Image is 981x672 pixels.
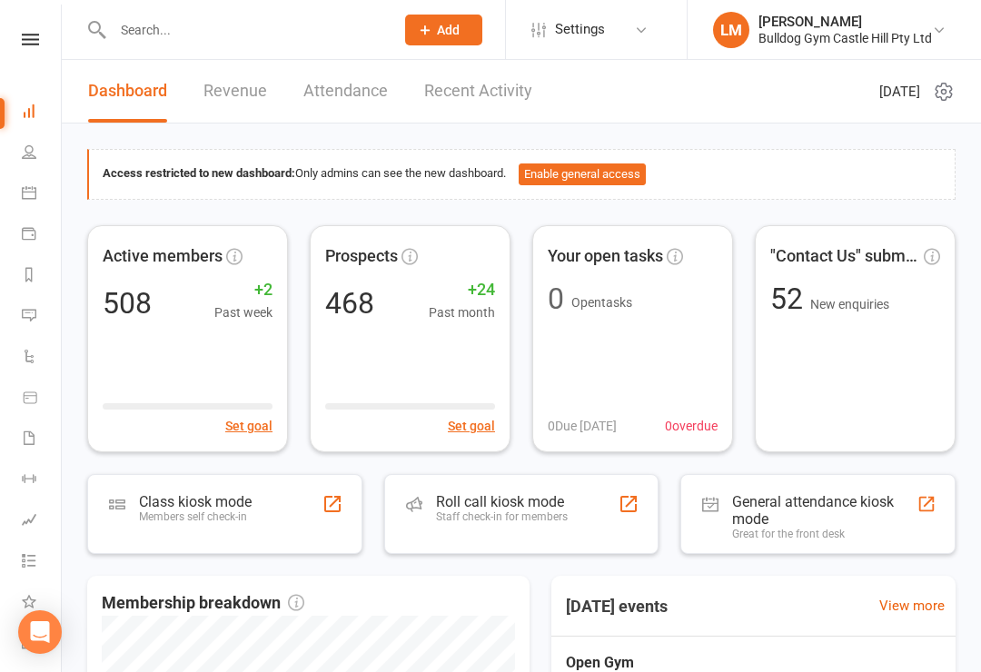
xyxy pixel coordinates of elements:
[555,9,605,50] span: Settings
[437,23,460,37] span: Add
[325,289,374,318] div: 468
[732,528,917,540] div: Great for the front desk
[758,30,932,46] div: Bulldog Gym Castle Hill Pty Ltd
[571,295,632,310] span: Open tasks
[214,302,272,322] span: Past week
[879,595,945,617] a: View more
[770,282,810,316] span: 52
[713,12,749,48] div: LM
[22,379,63,420] a: Product Sales
[22,256,63,297] a: Reports
[22,174,63,215] a: Calendar
[214,277,272,303] span: +2
[203,60,267,123] a: Revenue
[519,163,646,185] button: Enable general access
[103,166,295,180] strong: Access restricted to new dashboard:
[103,163,941,185] div: Only admins can see the new dashboard.
[879,81,920,103] span: [DATE]
[665,416,718,436] span: 0 overdue
[770,243,920,270] span: "Contact Us" submissions
[103,289,152,318] div: 508
[22,93,63,133] a: Dashboard
[22,583,63,624] a: What's New
[18,610,62,654] div: Open Intercom Messenger
[810,297,889,311] span: New enquiries
[548,284,564,313] div: 0
[548,416,617,436] span: 0 Due [DATE]
[758,14,932,30] div: [PERSON_NAME]
[429,302,495,322] span: Past month
[732,493,917,528] div: General attendance kiosk mode
[88,60,167,123] a: Dashboard
[429,277,495,303] span: +24
[22,501,63,542] a: Assessments
[424,60,532,123] a: Recent Activity
[548,243,663,270] span: Your open tasks
[405,15,482,45] button: Add
[551,590,682,623] h3: [DATE] events
[303,60,388,123] a: Attendance
[22,133,63,174] a: People
[325,243,398,270] span: Prospects
[225,416,272,436] button: Set goal
[103,243,223,270] span: Active members
[102,590,304,617] span: Membership breakdown
[107,17,381,43] input: Search...
[22,215,63,256] a: Payments
[436,510,568,523] div: Staff check-in for members
[139,493,252,510] div: Class kiosk mode
[139,510,252,523] div: Members self check-in
[448,416,495,436] button: Set goal
[436,493,568,510] div: Roll call kiosk mode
